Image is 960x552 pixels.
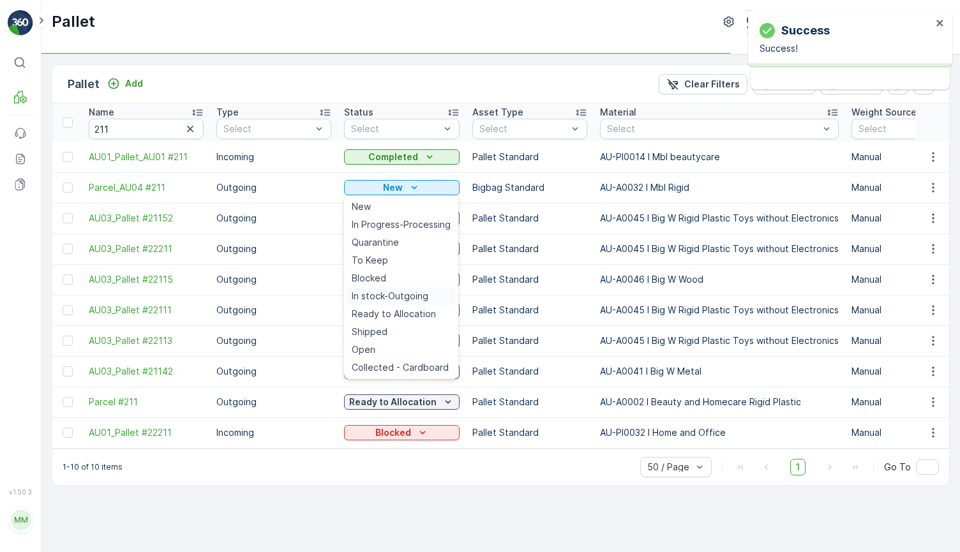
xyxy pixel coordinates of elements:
p: AU-PI0014 I Mbl beautycare [600,151,839,163]
p: AU-PI0032 I Home and Office [600,426,839,439]
span: To Keep [352,254,388,267]
p: Pallet Standard [472,242,587,255]
p: Name [89,106,114,119]
p: AU-A0045 I Big W Rigid Plastic Toys without Electronics [600,242,839,255]
p: Incoming [216,151,331,163]
button: Blocked [344,425,460,440]
a: AU03_Pallet #21142 [89,365,204,378]
p: Pallet Standard [472,273,587,286]
p: Asset Type [472,106,523,119]
button: New [344,180,460,195]
div: Toggle Row Selected [63,274,73,285]
div: Toggle Row Selected [63,336,73,346]
p: AU-A0045 I Big W Rigid Plastic Toys without Electronics [600,304,839,317]
span: v 1.50.3 [8,488,33,496]
a: AU03_Pallet #22111 [89,304,204,317]
div: Toggle Row Selected [63,397,73,407]
p: Type [216,106,239,119]
span: Ready to Allocation [352,308,436,320]
p: New [383,181,403,194]
span: Shipped [352,325,387,338]
button: close [936,18,945,30]
button: Terracycle-AU04 - Sendable(+10:00) [747,10,950,33]
span: In stock-Outgoing [352,290,428,302]
a: AU01_Pallet #22211 [89,426,204,439]
a: Parcel_AU04 #211 [89,181,204,194]
p: AU-A0041 I Big W Metal [600,365,839,378]
img: terracycle_logo.png [747,15,767,29]
span: AU03_Pallet #21152 [89,212,204,225]
p: Pallet Standard [472,304,587,317]
p: AU-A0002 I Beauty and Homecare Rigid Plastic [600,396,839,408]
p: Outgoing [216,334,331,347]
a: AU01_Pallet_AU01 #211 [89,151,204,163]
p: Weight Source [851,106,917,119]
p: Outgoing [216,212,331,225]
p: Pallet Standard [472,334,587,347]
span: 1 [790,459,806,475]
p: Pallet Standard [472,151,587,163]
button: Ready to Allocation [344,394,460,410]
p: 1-10 of 10 items [63,462,123,472]
p: Outgoing [216,396,331,408]
p: Incoming [216,426,331,439]
p: Outgoing [216,181,331,194]
span: Go To [884,461,911,474]
p: AU-A0045 I Big W Rigid Plastic Toys without Electronics [600,334,839,347]
p: Pallet [52,11,95,32]
p: Select [223,123,311,135]
div: Toggle Row Selected [63,428,73,438]
div: MM [11,510,31,530]
div: Toggle Row Selected [63,305,73,315]
p: Outgoing [216,365,331,378]
p: Select [607,123,819,135]
p: Pallet Standard [472,212,587,225]
p: Outgoing [216,304,331,317]
div: Toggle Row Selected [63,183,73,193]
p: Outgoing [216,273,331,286]
p: Pallet [68,75,100,93]
p: Bigbag Standard [472,181,587,194]
p: AU-A0045 I Big W Rigid Plastic Toys without Electronics [600,212,839,225]
p: Success! [760,42,932,55]
p: Outgoing [216,242,331,255]
span: Blocked [352,272,386,285]
a: AU03_Pallet #22211 [89,242,204,255]
button: Add [102,76,148,91]
p: Select [479,123,567,135]
button: MM [8,498,33,542]
span: In Progress-Processing [352,218,451,231]
div: Toggle Row Selected [63,213,73,223]
span: Open [352,343,375,356]
a: AU03_Pallet #22115 [89,273,204,286]
div: Toggle Row Selected [63,244,73,254]
span: Quarantine [352,236,399,249]
button: Completed [344,149,460,165]
div: Toggle Row Selected [63,152,73,162]
span: New [352,200,371,213]
p: Ready to Allocation [349,396,437,408]
span: Collected - Cardboard [352,361,449,374]
a: AU03_Pallet #22113 [89,334,204,347]
p: Completed [368,151,418,163]
p: Pallet Standard [472,426,587,439]
input: Search [89,119,204,139]
ul: New [344,195,458,379]
a: Parcel #211 [89,396,204,408]
p: AU-A0032 I Mbl Rigid [600,181,839,194]
p: AU-A0046 I Big W Wood [600,273,839,286]
p: Pallet Standard [472,396,587,408]
p: Status [344,106,373,119]
p: Pallet Standard [472,365,587,378]
img: logo [8,10,33,36]
p: Select [859,123,947,135]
